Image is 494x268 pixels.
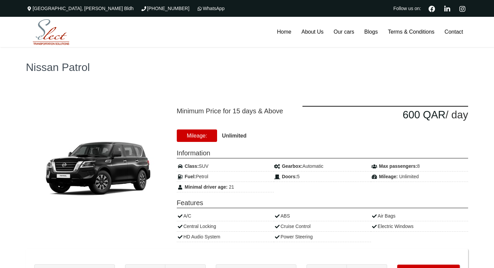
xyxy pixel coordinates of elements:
strong: Gearbox: [282,163,302,169]
span: Return Date [306,252,387,264]
span: Unlimited [399,174,419,179]
strong: Minimal driver age: [185,184,228,190]
a: Home [272,17,296,47]
div: Electric Windows [371,221,468,232]
div: Air Bags [371,211,468,221]
div: / day [302,106,468,123]
a: Instagram [456,5,468,12]
span: Features [177,198,468,208]
span: Pick-Up Date [125,252,206,264]
div: Power Steering [274,232,371,242]
a: Terms & Conditions [383,17,440,47]
a: WhatsApp [196,6,225,11]
a: Linkedin [441,5,453,12]
a: Facebook [426,5,438,12]
div: HD Audio System [177,232,274,242]
div: 5 [274,171,371,182]
strong: Fuel: [185,174,196,179]
a: Blogs [359,17,383,47]
img: Nissan Patrol Titanium [33,127,160,209]
strong: Doors: [282,174,297,179]
span: Pick-up Location [34,252,115,264]
span: Mileage: [177,129,217,142]
span: Minimum Price for 15 days & Above [177,106,292,116]
strong: Max passengers: [379,163,417,169]
h1: Nissan Patrol [26,62,468,73]
div: Central Locking [177,221,274,232]
div: A/C [177,211,274,221]
div: Cruise Control [274,221,371,232]
span: 21 [229,184,234,190]
span: Return Location [216,252,296,264]
div: ABS [274,211,371,221]
strong: Class: [185,163,199,169]
div: Petrol [177,171,274,182]
a: About Us [296,17,329,47]
a: [PHONE_NUMBER] [140,6,190,11]
a: Contact [440,17,468,47]
div: Automatic [274,161,371,171]
a: Our cars [329,17,359,47]
span: 600.00 QAR [403,109,446,121]
img: Select Rent a Car [28,18,75,47]
strong: Mileage: [379,174,398,179]
div: SUV [177,161,274,171]
strong: Unlimited [222,133,247,139]
div: 8 [371,161,468,171]
span: Information [177,148,468,158]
